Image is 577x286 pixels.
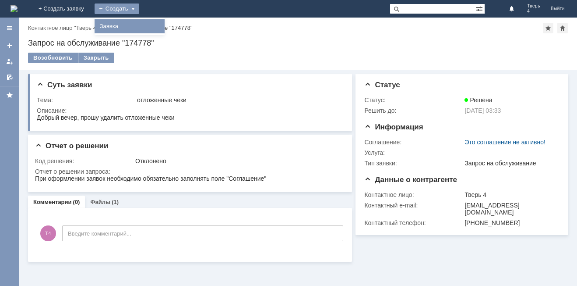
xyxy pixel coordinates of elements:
a: Это соглашение не активно! [464,139,545,146]
span: Информация [364,123,423,131]
a: Комментарии [33,199,72,205]
div: Отклонено [135,157,340,164]
span: Т4 [40,225,56,241]
div: Статус: [364,97,463,104]
span: Данные о контрагенте [364,175,457,184]
div: отложенные чеки [137,97,340,104]
div: Запрос на обслуживание [464,160,556,167]
div: Контактный телефон: [364,219,463,226]
span: Статус [364,81,400,89]
div: Добавить в избранное [543,23,553,33]
a: Файлы [90,199,110,205]
span: Расширенный поиск [476,4,485,12]
a: Заявка [96,21,163,32]
div: Запрос на обслуживание "174778" [28,39,568,47]
div: Код решения: [35,157,134,164]
div: Контактный e-mail: [364,202,463,209]
div: Услуга: [364,149,463,156]
div: / [28,25,102,31]
div: Отчет о решении запроса: [35,168,342,175]
span: Решена [464,97,492,104]
span: Отчет о решении [35,142,108,150]
div: Запрос на обслуживание "174778" [102,25,193,31]
div: Сделать домашней страницей [557,23,568,33]
div: (0) [73,199,80,205]
span: Тверь [527,4,540,9]
span: 4 [527,9,540,14]
div: Описание: [37,107,342,114]
a: Мои согласования [3,70,17,84]
a: Контактное лицо "Тверь 4" [28,25,98,31]
div: Тип заявки: [364,160,463,167]
div: Тверь 4 [464,191,556,198]
div: Контактное лицо: [364,191,463,198]
div: [EMAIL_ADDRESS][DOMAIN_NAME] [464,202,556,216]
a: Перейти на домашнюю страницу [11,5,18,12]
span: Суть заявки [37,81,92,89]
div: Тема: [37,97,135,104]
a: Мои заявки [3,54,17,68]
div: [PHONE_NUMBER] [464,219,556,226]
a: Создать заявку [3,39,17,53]
div: (1) [112,199,119,205]
div: Соглашение: [364,139,463,146]
div: Решить до: [364,107,463,114]
div: Создать [95,4,139,14]
span: [DATE] 03:33 [464,107,501,114]
img: logo [11,5,18,12]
